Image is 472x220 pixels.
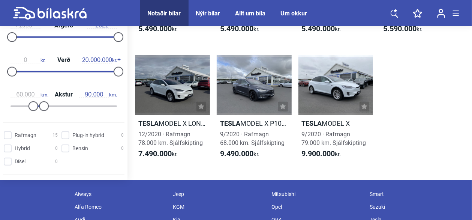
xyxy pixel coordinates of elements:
[52,23,75,29] span: Árgerð
[366,200,465,213] div: Suzuki
[138,149,172,158] b: 7.490.000
[366,188,465,200] div: Smart
[15,145,30,152] span: Hybrid
[302,119,322,127] b: Tesla
[281,10,307,17] a: Um okkur
[383,24,417,33] b: 5.590.000
[302,24,341,33] span: kr.
[196,10,220,17] a: Nýir bílar
[220,119,240,127] b: Tesla
[383,24,423,33] span: kr.
[52,131,58,139] span: 15
[138,131,203,146] span: 12/2020 · Rafmagn 78.000 km. Sjálfskipting
[138,149,178,158] span: kr.
[71,188,169,200] div: Aiways
[72,131,104,139] span: Plug-in hybrid
[169,188,268,200] div: Jeep
[298,119,373,128] h2: MODEL X
[55,57,72,63] span: Verð
[82,57,117,63] span: kr.
[302,149,341,158] span: kr.
[220,131,285,146] span: 9/2020 · Rafmagn 68.000 km. Sjálfskipting
[220,149,259,158] span: kr.
[15,158,25,166] span: Dísel
[71,200,169,213] div: Alfa Romeo
[10,57,45,63] span: kr.
[121,145,124,152] span: 0
[135,119,210,128] h2: MODEL X LONG RANGE
[437,9,445,18] img: user-login.svg
[235,10,266,17] a: Allt um bíla
[220,24,259,33] span: kr.
[135,55,210,165] a: TeslaMODEL X LONG RANGE12/2020 · Rafmagn78.000 km. Sjálfskipting7.490.000kr.
[220,149,253,158] b: 9.490.000
[268,200,366,213] div: Opel
[15,131,36,139] span: Rafmagn
[148,10,181,17] a: Notaðir bílar
[298,55,373,165] a: TeslaMODEL X9/2020 · Rafmagn79.000 km. Sjálfskipting9.900.000kr.
[72,145,88,152] span: Bensín
[138,24,178,33] span: kr.
[55,145,58,152] span: 0
[302,149,335,158] b: 9.900.000
[217,119,292,128] h2: MODEL X P100 LUDICROUS
[220,24,253,33] b: 5.490.000
[217,55,292,165] a: TeslaMODEL X P100 LUDICROUS9/2020 · Rafmagn68.000 km. Sjálfskipting9.490.000kr.
[121,131,124,139] span: 0
[169,200,268,213] div: KGM
[302,24,335,33] b: 5.490.000
[138,119,159,127] b: Tesla
[138,24,172,33] b: 5.490.000
[79,91,117,98] span: km.
[55,158,58,166] span: 0
[268,188,366,200] div: Mitsubishi
[10,91,48,98] span: km.
[53,92,75,98] span: Akstur
[302,131,366,146] span: 9/2020 · Rafmagn 79.000 km. Sjálfskipting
